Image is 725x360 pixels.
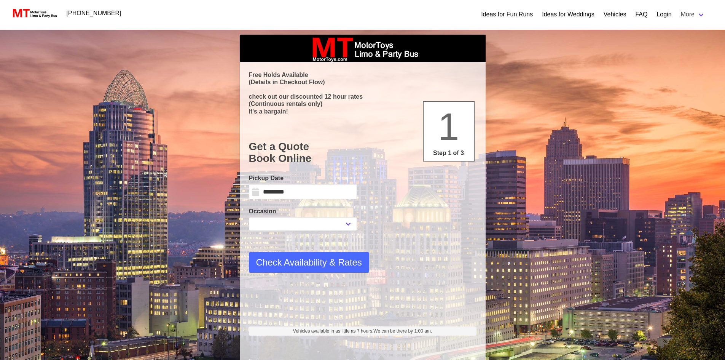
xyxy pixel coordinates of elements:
span: 1 [438,105,459,148]
p: Step 1 of 3 [427,149,471,158]
a: Vehicles [604,10,626,19]
span: Vehicles available in as little as 7 hours. [293,328,432,334]
span: We can be there by 1:00 am. [373,328,432,334]
a: Ideas for Weddings [542,10,594,19]
span: Check Availability & Rates [256,256,362,269]
p: Free Holds Available [249,71,476,78]
h1: Get a Quote Book Online [249,141,476,165]
label: Pickup Date [249,174,357,183]
p: It's a bargain! [249,108,476,115]
a: Login [656,10,671,19]
a: Ideas for Fun Runs [481,10,533,19]
a: More [676,7,710,22]
a: FAQ [635,10,647,19]
button: Check Availability & Rates [249,252,369,273]
img: box_logo_brand.jpeg [306,35,420,62]
img: MotorToys Logo [11,8,57,19]
p: (Details in Checkout Flow) [249,78,476,86]
p: (Continuous rentals only) [249,100,476,107]
label: Occasion [249,207,357,216]
p: check out our discounted 12 hour rates [249,93,476,100]
a: [PHONE_NUMBER] [62,6,126,21]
